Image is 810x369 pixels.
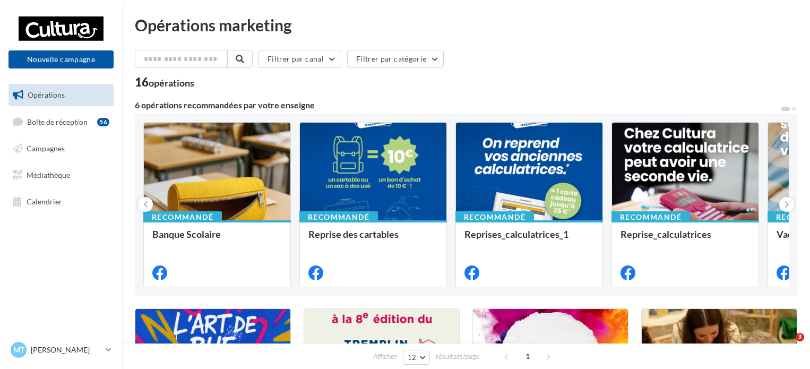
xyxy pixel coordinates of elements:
[347,50,444,68] button: Filtrer par catégorie
[149,78,194,88] div: opérations
[97,118,109,126] div: 56
[6,138,116,160] a: Campagnes
[8,340,114,360] a: MT [PERSON_NAME]
[611,211,690,223] div: Recommandé
[135,101,780,109] div: 6 opérations recommandées par votre enseigne
[6,84,116,106] a: Opérations
[403,350,430,365] button: 12
[258,50,341,68] button: Filtrer par canal
[13,345,24,355] span: MT
[152,228,221,240] span: Banque Scolaire
[464,228,568,240] span: Reprises_calculatrices_1
[796,333,804,341] span: 3
[621,228,711,240] span: Reprise_calculatrices
[27,117,88,126] span: Boîte de réception
[8,50,114,68] button: Nouvelle campagne
[436,351,480,362] span: résultats/page
[135,17,797,33] div: Opérations marketing
[519,348,536,365] span: 1
[28,90,65,99] span: Opérations
[6,191,116,213] a: Calendrier
[308,228,399,240] span: Reprise des cartables
[143,211,222,223] div: Recommandé
[6,164,116,186] a: Médiathèque
[135,76,194,88] div: 16
[455,211,534,223] div: Recommandé
[27,196,62,205] span: Calendrier
[774,333,799,358] iframe: Intercom live chat
[373,351,397,362] span: Afficher
[27,170,70,179] span: Médiathèque
[408,353,417,362] span: 12
[27,144,65,153] span: Campagnes
[299,211,378,223] div: Recommandé
[6,110,116,133] a: Boîte de réception56
[31,345,101,355] p: [PERSON_NAME]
